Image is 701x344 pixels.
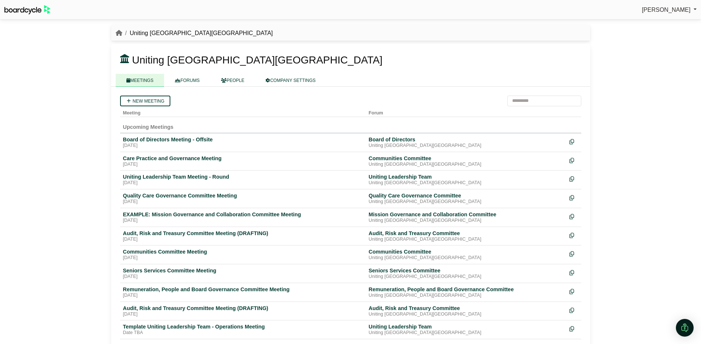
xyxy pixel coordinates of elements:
div: Uniting [GEOGRAPHIC_DATA][GEOGRAPHIC_DATA] [369,237,564,242]
div: Communities Committee Meeting [123,248,363,255]
div: [DATE] [123,312,363,317]
li: Uniting [GEOGRAPHIC_DATA][GEOGRAPHIC_DATA] [122,28,273,38]
div: Make a copy [569,211,578,221]
div: Care Practice and Governance Meeting [123,155,363,162]
span: [PERSON_NAME] [642,7,691,13]
div: Uniting [GEOGRAPHIC_DATA][GEOGRAPHIC_DATA] [369,162,564,168]
div: Template Uniting Leadership Team - Operations Meeting [123,323,363,330]
a: Board of Directors Uniting [GEOGRAPHIC_DATA][GEOGRAPHIC_DATA] [369,136,564,149]
a: Mission Governance and Collaboration Committee Uniting [GEOGRAPHIC_DATA][GEOGRAPHIC_DATA] [369,211,564,224]
div: Make a copy [569,305,578,315]
div: Communities Committee [369,155,564,162]
a: COMPANY SETTINGS [255,74,326,87]
img: BoardcycleBlackGreen-aaafeed430059cb809a45853b8cf6d952af9d84e6e89e1f1685b34bfd5cb7d64.svg [4,5,50,14]
a: Seniors Services Committee Meeting [DATE] [123,267,363,280]
a: Remuneration, People and Board Governance Committee Meeting [DATE] [123,286,363,299]
div: [DATE] [123,218,363,224]
a: Communities Committee Uniting [GEOGRAPHIC_DATA][GEOGRAPHIC_DATA] [369,248,564,261]
a: Communities Committee Uniting [GEOGRAPHIC_DATA][GEOGRAPHIC_DATA] [369,155,564,168]
div: Communities Committee [369,248,564,255]
div: [DATE] [123,143,363,149]
div: [DATE] [123,162,363,168]
div: Open Intercom Messenger [676,319,694,337]
th: Meeting [120,106,366,117]
div: Uniting Leadership Team [369,323,564,330]
div: Uniting [GEOGRAPHIC_DATA][GEOGRAPHIC_DATA] [369,199,564,205]
th: Forum [366,106,566,117]
div: Date TBA [123,330,363,336]
div: [DATE] [123,293,363,299]
a: Audit, Risk and Treasury Committee Uniting [GEOGRAPHIC_DATA][GEOGRAPHIC_DATA] [369,230,564,242]
div: Audit, Risk and Treasury Committee Meeting (DRAFTING) [123,230,363,237]
div: Remuneration, People and Board Governance Committee [369,286,564,293]
div: Make a copy [569,173,578,183]
div: Uniting [GEOGRAPHIC_DATA][GEOGRAPHIC_DATA] [369,293,564,299]
a: FORUMS [164,74,210,87]
div: Board of Directors [369,136,564,143]
div: Make a copy [569,230,578,240]
div: Uniting [GEOGRAPHIC_DATA][GEOGRAPHIC_DATA] [369,330,564,336]
a: Audit, Risk and Treasury Committee Meeting (DRAFTING) [DATE] [123,230,363,242]
a: EXAMPLE: Mission Governance and Collaboration Committee Meeting [DATE] [123,211,363,224]
a: Template Uniting Leadership Team - Operations Meeting Date TBA [123,323,363,336]
div: Quality Care Governance Committee Meeting [123,192,363,199]
a: Board of Directors Meeting - Offsite [DATE] [123,136,363,149]
div: Uniting Leadership Team [369,173,564,180]
div: EXAMPLE: Mission Governance and Collaboration Committee Meeting [123,211,363,218]
div: Uniting [GEOGRAPHIC_DATA][GEOGRAPHIC_DATA] [369,143,564,149]
div: [DATE] [123,237,363,242]
div: Make a copy [569,286,578,296]
a: Uniting Leadership Team Uniting [GEOGRAPHIC_DATA][GEOGRAPHIC_DATA] [369,173,564,186]
a: MEETINGS [116,74,164,87]
span: Uniting [GEOGRAPHIC_DATA][GEOGRAPHIC_DATA] [132,54,382,66]
div: Quality Care Governance Committee [369,192,564,199]
div: Make a copy [569,267,578,277]
a: Communities Committee Meeting [DATE] [123,248,363,261]
a: Uniting Leadership Team Meeting - Round [DATE] [123,173,363,186]
div: Remuneration, People and Board Governance Committee Meeting [123,286,363,293]
div: Make a copy [569,155,578,165]
div: Make a copy [569,136,578,146]
a: PEOPLE [210,74,255,87]
div: Make a copy [569,248,578,258]
a: Uniting Leadership Team Uniting [GEOGRAPHIC_DATA][GEOGRAPHIC_DATA] [369,323,564,336]
div: Uniting [GEOGRAPHIC_DATA][GEOGRAPHIC_DATA] [369,218,564,224]
a: Quality Care Governance Committee Uniting [GEOGRAPHIC_DATA][GEOGRAPHIC_DATA] [369,192,564,205]
div: Mission Governance and Collaboration Committee [369,211,564,218]
a: Care Practice and Governance Meeting [DATE] [123,155,363,168]
div: Audit, Risk and Treasury Committee [369,230,564,237]
a: Audit, Risk and Treasury Committee Uniting [GEOGRAPHIC_DATA][GEOGRAPHIC_DATA] [369,305,564,317]
div: Uniting [GEOGRAPHIC_DATA][GEOGRAPHIC_DATA] [369,274,564,280]
a: Seniors Services Committee Uniting [GEOGRAPHIC_DATA][GEOGRAPHIC_DATA] [369,267,564,280]
a: [PERSON_NAME] [642,5,697,15]
div: Audit, Risk and Treasury Committee [369,305,564,312]
div: Make a copy [569,323,578,333]
nav: breadcrumb [116,28,273,38]
a: Quality Care Governance Committee Meeting [DATE] [123,192,363,205]
div: Board of Directors Meeting - Offsite [123,136,363,143]
div: Make a copy [569,192,578,202]
a: New meeting [120,96,170,106]
div: Seniors Services Committee Meeting [123,267,363,274]
div: Uniting Leadership Team Meeting - Round [123,173,363,180]
div: Uniting [GEOGRAPHIC_DATA][GEOGRAPHIC_DATA] [369,312,564,317]
div: [DATE] [123,274,363,280]
div: [DATE] [123,199,363,205]
div: Seniors Services Committee [369,267,564,274]
div: Uniting [GEOGRAPHIC_DATA][GEOGRAPHIC_DATA] [369,180,564,186]
td: Upcoming Meetings [120,117,581,133]
div: [DATE] [123,180,363,186]
div: Audit, Risk and Treasury Committee Meeting (DRAFTING) [123,305,363,312]
div: [DATE] [123,255,363,261]
div: Uniting [GEOGRAPHIC_DATA][GEOGRAPHIC_DATA] [369,255,564,261]
a: Remuneration, People and Board Governance Committee Uniting [GEOGRAPHIC_DATA][GEOGRAPHIC_DATA] [369,286,564,299]
a: Audit, Risk and Treasury Committee Meeting (DRAFTING) [DATE] [123,305,363,317]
